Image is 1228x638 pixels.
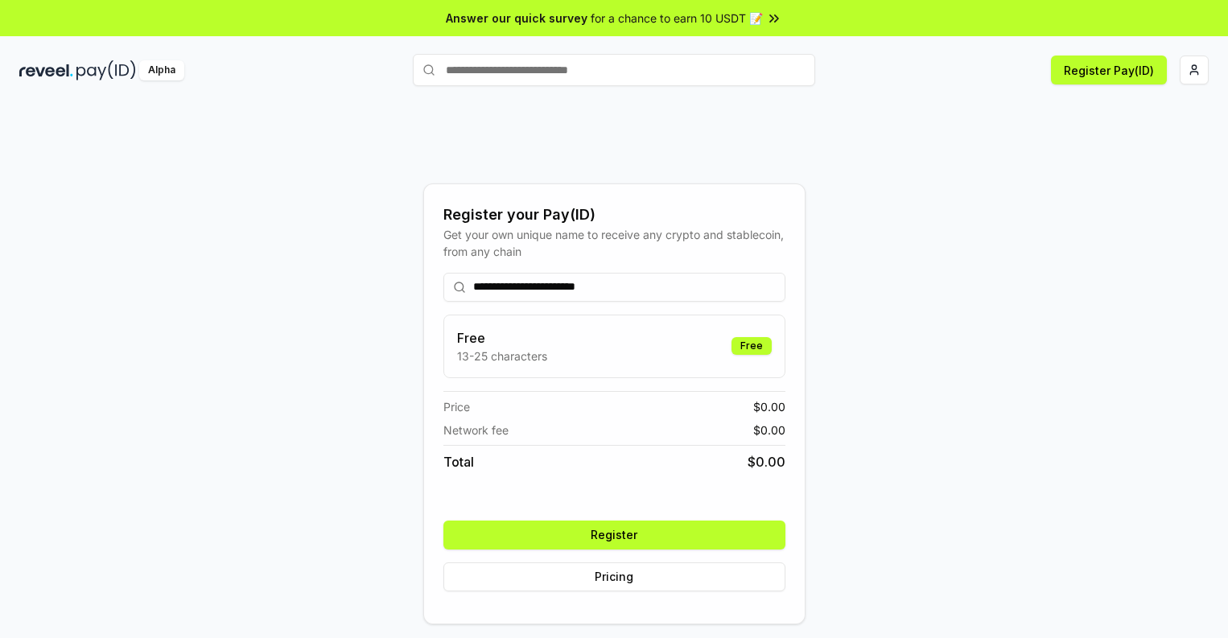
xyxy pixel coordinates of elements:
[1051,56,1167,84] button: Register Pay(ID)
[139,60,184,80] div: Alpha
[443,422,509,438] span: Network fee
[457,328,547,348] h3: Free
[443,398,470,415] span: Price
[19,60,73,80] img: reveel_dark
[76,60,136,80] img: pay_id
[457,348,547,364] p: 13-25 characters
[753,422,785,438] span: $ 0.00
[446,10,587,27] span: Answer our quick survey
[443,226,785,260] div: Get your own unique name to receive any crypto and stablecoin, from any chain
[731,337,772,355] div: Free
[443,521,785,550] button: Register
[443,452,474,471] span: Total
[591,10,763,27] span: for a chance to earn 10 USDT 📝
[443,204,785,226] div: Register your Pay(ID)
[748,452,785,471] span: $ 0.00
[443,562,785,591] button: Pricing
[753,398,785,415] span: $ 0.00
